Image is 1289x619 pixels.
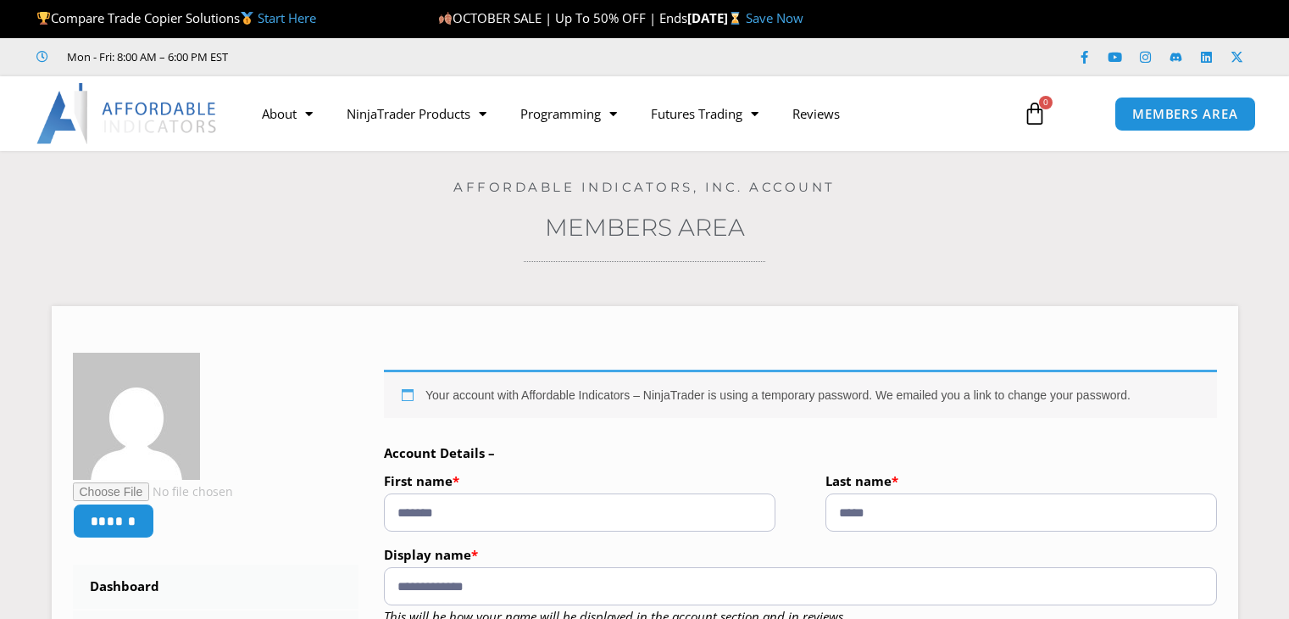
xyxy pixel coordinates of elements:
[997,89,1072,138] a: 0
[439,12,452,25] img: 🍂
[746,9,803,26] a: Save Now
[252,48,506,65] iframe: Customer reviews powered by Trustpilot
[330,94,503,133] a: NinjaTrader Products
[241,12,253,25] img: 🥇
[73,565,359,609] a: Dashboard
[37,12,50,25] img: 🏆
[1132,108,1238,120] span: MEMBERS AREA
[245,94,1006,133] nav: Menu
[1039,96,1053,109] span: 0
[634,94,775,133] a: Futures Trading
[36,83,219,144] img: LogoAI | Affordable Indicators – NinjaTrader
[729,12,742,25] img: ⌛
[545,213,745,242] a: Members Area
[453,179,836,195] a: Affordable Indicators, Inc. Account
[687,9,746,26] strong: [DATE]
[775,94,857,133] a: Reviews
[63,47,228,67] span: Mon - Fri: 8:00 AM – 6:00 PM EST
[258,9,316,26] a: Start Here
[384,444,495,461] b: Account Details –
[503,94,634,133] a: Programming
[384,468,775,494] label: First name
[438,9,687,26] span: OCTOBER SALE | Up To 50% OFF | Ends
[73,353,200,480] img: 2bf717e04131727cfbc95693e8693292c526317ff70fc64ad290558ce23d8572
[384,370,1217,418] div: Your account with Affordable Indicators – NinjaTrader is using a temporary password. We emailed y...
[1114,97,1256,131] a: MEMBERS AREA
[245,94,330,133] a: About
[825,468,1217,494] label: Last name
[384,542,1217,567] label: Display name
[36,9,316,26] span: Compare Trade Copier Solutions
